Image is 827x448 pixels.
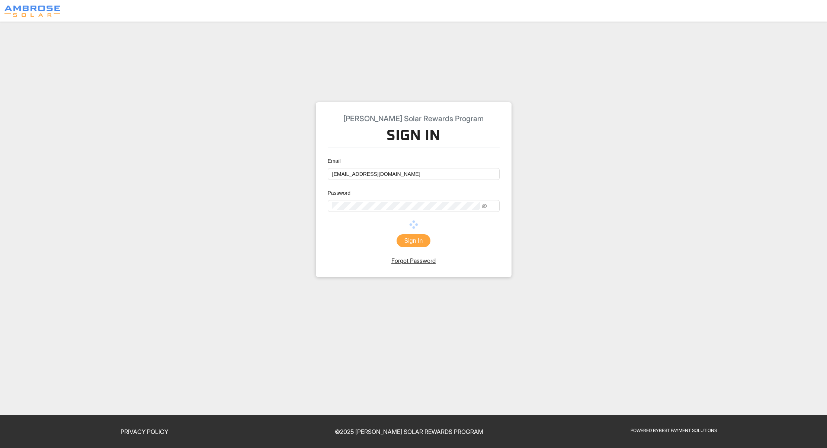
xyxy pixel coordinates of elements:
h3: Sign In [328,127,500,148]
a: Privacy Policy [121,428,168,435]
p: © 2025 [PERSON_NAME] Solar Rewards Program [281,427,537,436]
label: Password [328,189,356,197]
span: eye-invisible [482,203,487,209]
img: Program logo [4,6,60,17]
h5: [PERSON_NAME] Solar Rewards Program [328,114,500,123]
a: Forgot Password [391,257,436,264]
input: Password [332,202,480,210]
button: Sign In [397,234,431,248]
a: Powered ByBest Payment Solutions [631,428,717,433]
label: Email [328,157,346,165]
input: Email [328,168,500,180]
